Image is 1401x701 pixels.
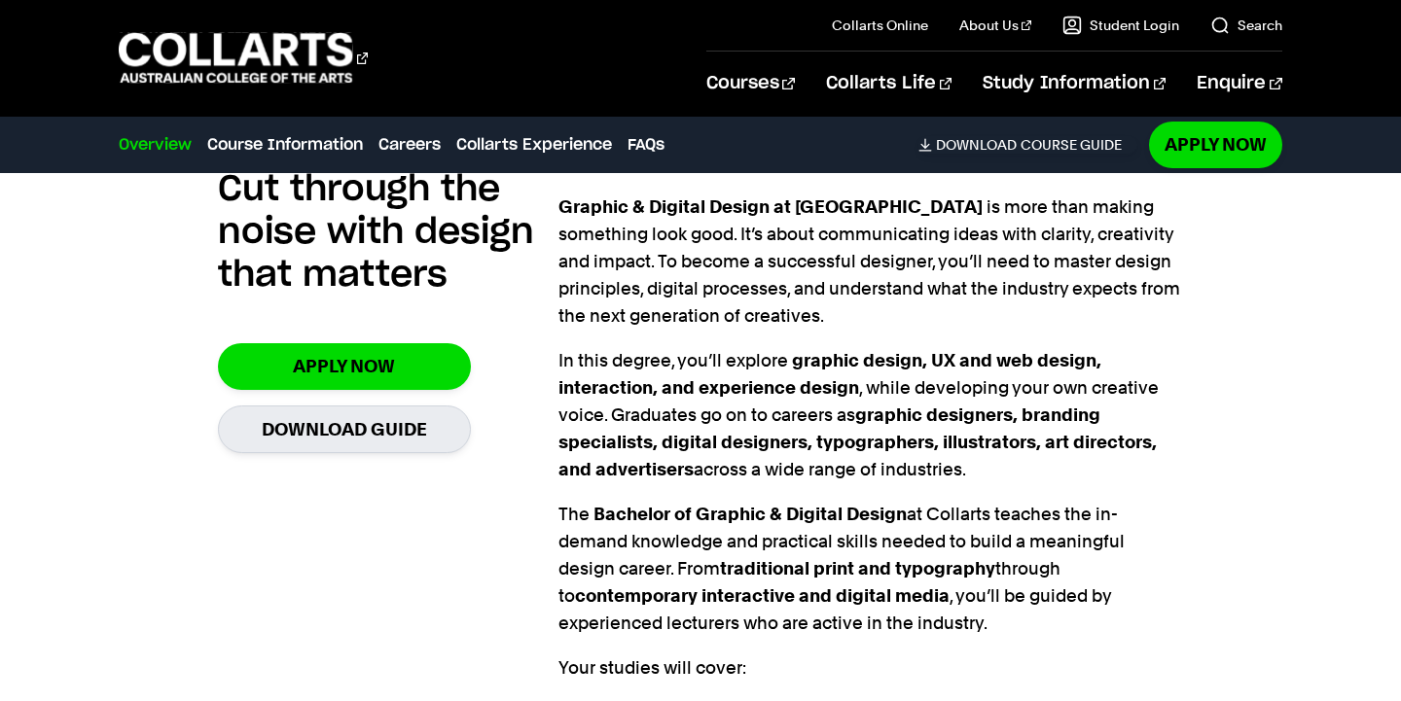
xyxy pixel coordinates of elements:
[983,52,1166,116] a: Study Information
[207,133,363,157] a: Course Information
[558,404,1157,479] strong: graphic designers, branding specialists, digital designers, typographers, illustrators, art direc...
[575,585,950,606] strong: contemporary interactive and digital media
[936,136,1017,154] span: Download
[558,350,1101,398] strong: graphic design, UX and web design, interaction, and experience design
[218,168,558,297] h2: Cut through the noise with design that matters
[1062,16,1179,35] a: Student Login
[558,501,1183,637] p: The
[119,30,368,86] div: Go to homepage
[558,654,1183,682] p: Your studies will cover:
[558,193,1183,330] p: is more than making something look good. It’s about communicating ideas with clarity, creativity ...
[218,405,471,453] a: Download Guide
[378,133,441,157] a: Careers
[558,347,1183,483] p: In this degree, you’ll explore
[826,52,952,116] a: Collarts Life
[558,350,1159,479] span: , while developing your own creative voice. Graduates go on to careers as across a wide range of ...
[832,16,928,35] a: Collarts Online
[456,133,612,157] a: Collarts Experience
[706,52,795,116] a: Courses
[218,343,471,389] a: Apply Now
[558,196,983,217] strong: Graphic & Digital Design at [GEOGRAPHIC_DATA]
[959,16,1031,35] a: About Us
[119,133,192,157] a: Overview
[628,133,665,157] a: FAQs
[593,504,907,524] strong: Bachelor of Graphic & Digital Design
[558,504,1125,633] span: at Collarts teaches the in-demand knowledge and practical skills needed to build a meaningful des...
[720,558,995,578] strong: traditional print and typography
[1149,122,1282,167] a: Apply Now
[1210,16,1282,35] a: Search
[918,136,1137,154] a: DownloadCourse Guide
[1197,52,1281,116] a: Enquire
